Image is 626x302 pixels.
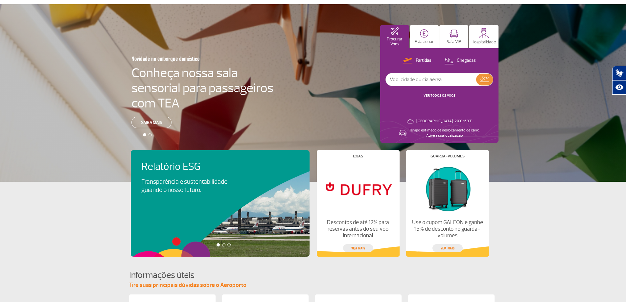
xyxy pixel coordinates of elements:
[129,269,497,281] h4: Informações úteis
[131,65,273,111] h4: Conheça nossa sala sensorial para passageiros com TEA
[416,119,472,124] p: [GEOGRAPHIC_DATA]: 20°C/68°F
[141,161,299,194] a: Relatório ESGTransparência e sustentabilidade guiando o nosso futuro.
[343,244,373,252] a: veja mais
[450,30,458,38] img: vipRoom.svg
[383,37,406,47] p: Procurar Voos
[612,66,626,95] div: Plugin de acessibilidade da Hand Talk.
[420,29,429,38] img: carParkingHome.svg
[391,27,399,35] img: airplaneHomeActive.svg
[442,57,478,65] button: Chegadas
[131,52,241,65] h3: Novidade no embarque doméstico
[457,58,476,64] p: Chegadas
[479,28,489,38] img: hospitality.svg
[416,58,431,64] p: Partidas
[380,25,409,48] button: Procurar Voos
[422,93,457,98] button: VER TODOS OS VOOS
[432,244,463,252] a: veja mais
[469,25,498,48] button: Hospitalidade
[141,161,246,173] h4: Relatório ESG
[612,80,626,95] button: Abrir recursos assistivos.
[439,25,468,48] button: Sala VIP
[472,40,496,45] p: Hospitalidade
[131,117,172,128] a: Saiba mais
[415,39,434,44] p: Estacionar
[386,73,476,86] input: Voo, cidade ou cia aérea
[322,219,394,239] p: Descontos de até 12% para reservas antes do seu voo internacional
[410,25,439,48] button: Estacionar
[129,281,497,289] p: Tire suas principais dúvidas sobre o Aeroporto
[430,154,465,158] h4: Guarda-volumes
[353,154,363,158] h4: Lojas
[424,93,455,98] a: VER TODOS OS VOOS
[141,178,235,194] p: Transparência e sustentabilidade guiando o nosso futuro.
[409,128,480,138] p: Tempo estimado de deslocamento de carro: Ative a sua localização
[411,163,483,214] img: Guarda-volumes
[411,219,483,239] p: Use o cupom GALEON e ganhe 15% de desconto no guarda-volumes
[322,163,394,214] img: Lojas
[612,66,626,80] button: Abrir tradutor de língua de sinais.
[401,57,433,65] button: Partidas
[447,39,461,44] p: Sala VIP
